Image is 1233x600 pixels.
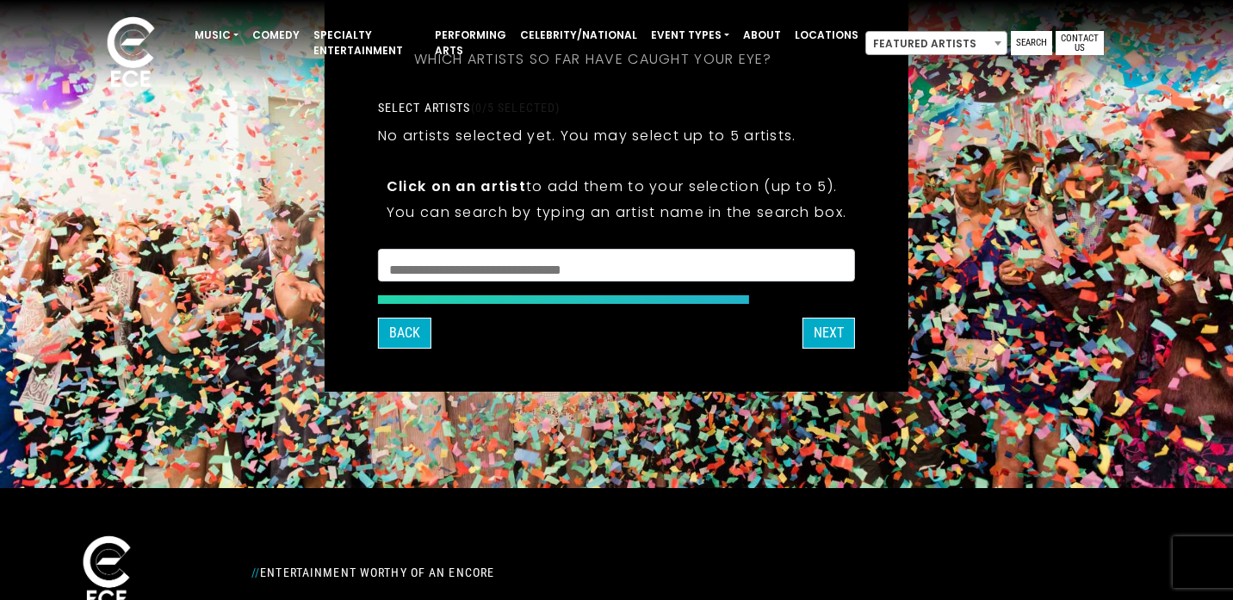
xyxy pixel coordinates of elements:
a: Specialty Entertainment [307,21,428,65]
p: No artists selected yet. You may select up to 5 artists. [378,125,796,146]
a: Locations [788,21,865,50]
strong: Click on an artist [387,176,526,196]
span: (0/5 selected) [471,101,561,114]
a: About [736,21,788,50]
textarea: Search [389,260,844,275]
a: Search [1011,31,1052,55]
p: to add them to your selection (up to 5). [387,176,846,197]
button: Back [378,318,431,349]
span: Featured Artists [866,32,1007,56]
a: Music [188,21,245,50]
a: Event Types [644,21,736,50]
button: Next [802,318,855,349]
a: Celebrity/National [513,21,644,50]
div: Entertainment Worthy of an Encore [241,559,804,586]
span: Featured Artists [865,31,1007,55]
a: Performing Arts [428,21,513,65]
img: ece_new_logo_whitev2-1.png [88,12,174,96]
a: Comedy [245,21,307,50]
a: Contact Us [1056,31,1104,55]
span: // [251,566,260,579]
label: Select artists [378,100,560,115]
p: You can search by typing an artist name in the search box. [387,201,846,223]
